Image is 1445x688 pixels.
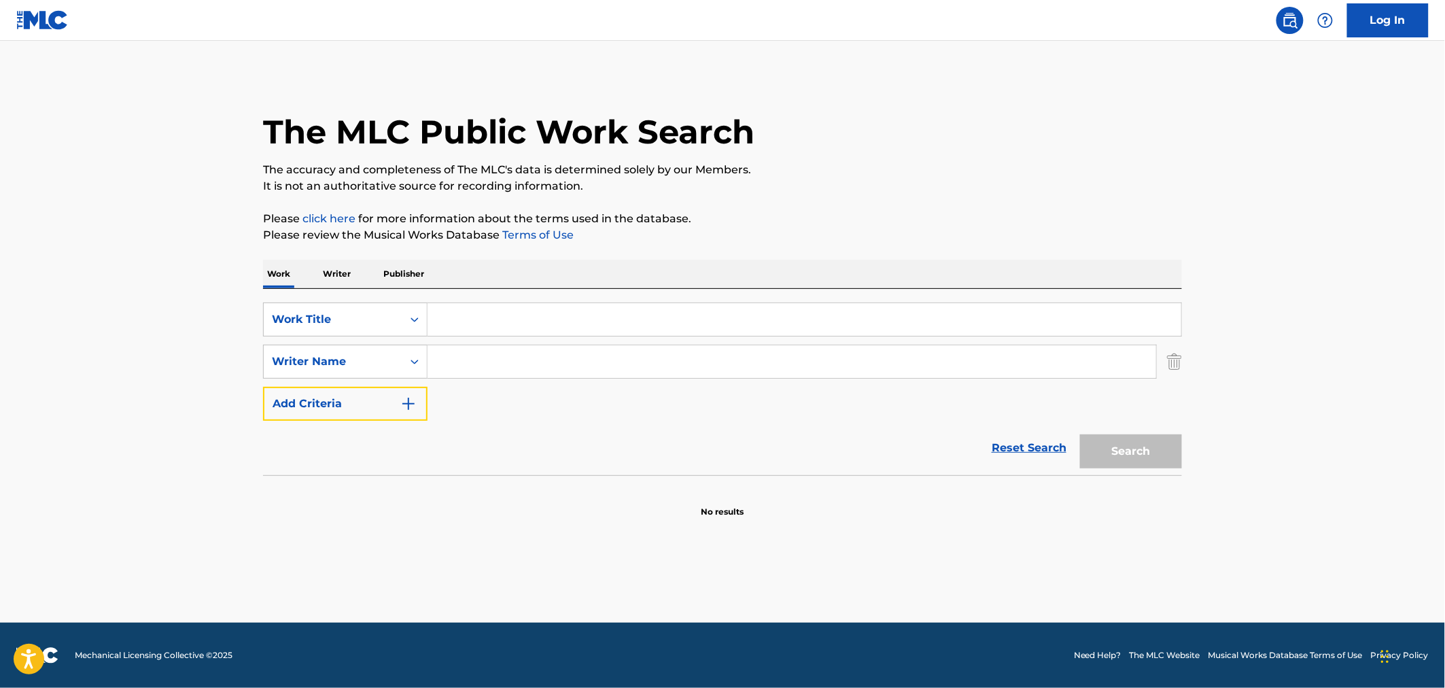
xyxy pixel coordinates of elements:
button: Add Criteria [263,387,428,421]
a: Terms of Use [500,228,574,241]
img: help [1317,12,1334,29]
span: Mechanical Licensing Collective © 2025 [75,649,232,661]
p: Publisher [379,260,428,288]
img: 9d2ae6d4665cec9f34b9.svg [400,396,417,412]
img: MLC Logo [16,10,69,30]
a: Need Help? [1074,649,1121,661]
a: Reset Search [985,433,1073,463]
div: Work Title [272,311,394,328]
div: Help [1312,7,1339,34]
p: Work [263,260,294,288]
iframe: Chat Widget [1377,623,1445,688]
p: It is not an authoritative source for recording information. [263,178,1182,194]
p: Please for more information about the terms used in the database. [263,211,1182,227]
p: Writer [319,260,355,288]
a: Log In [1347,3,1429,37]
img: Delete Criterion [1167,345,1182,379]
div: Drag [1381,636,1389,677]
a: click here [302,212,355,225]
a: Public Search [1276,7,1304,34]
p: No results [701,489,744,518]
div: Writer Name [272,354,394,370]
p: The accuracy and completeness of The MLC's data is determined solely by our Members. [263,162,1182,178]
h1: The MLC Public Work Search [263,111,754,152]
img: logo [16,647,58,664]
img: search [1282,12,1298,29]
a: The MLC Website [1130,649,1200,661]
p: Please review the Musical Works Database [263,227,1182,243]
form: Search Form [263,303,1182,475]
a: Privacy Policy [1371,649,1429,661]
a: Musical Works Database Terms of Use [1208,649,1363,661]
